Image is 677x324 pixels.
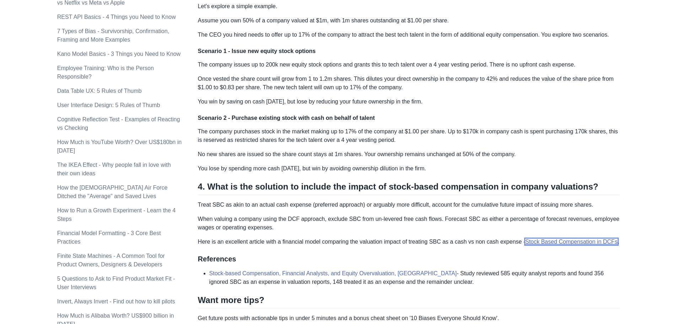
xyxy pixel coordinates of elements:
[198,215,620,232] p: When valuing a company using the DCF approach, exclude SBC from un-levered free cash flows. Forec...
[57,28,169,43] a: 7 Types of Bias - Survivorship, Confirmation, Framing and More Examples
[525,239,618,245] a: Stock Based Compensation in DCFs
[57,139,182,154] a: How Much is YouTube Worth? Over US$180bn in [DATE]
[57,207,176,222] a: How to Run a Growth Experiment - Learn the 4 Steps
[209,269,620,286] li: - Study reviewed 585 equity analyst reports and found 356 ignored SBC as an expense in valuation ...
[57,102,160,108] a: User Interface Design: 5 Rules of Thumb
[198,314,620,323] p: Get future posts with actionable tips in under 5 minutes and a bonus cheat sheet on '10 Biases Ev...
[198,127,620,144] p: The company purchases stock in the market making up to 17% of the company at $1.00 per share. Up ...
[198,295,620,308] h2: Want more tips?
[57,14,176,20] a: REST API Basics - 4 Things you Need to Know
[198,60,620,69] p: The company issues up to 200k new equity stock options and grants this to tech talent over a 4 ye...
[198,16,620,25] p: Assume you own 50% of a company valued at $1m, with 1m shares outstanding at $1.00 per share.
[57,116,180,131] a: Cognitive Reflection Test - Examples of Reacting vs Checking
[57,253,165,267] a: Finite State Machines - A Common Tool for Product Owners, Designers & Developers
[198,97,620,106] p: You win by saving on cash [DATE], but lose by reducing your future ownership in the firm.
[57,185,168,199] a: How the [DEMOGRAPHIC_DATA] Air Force Ditched the "Average" and Saved Lives
[209,270,457,276] a: Stock-based Compensation, Financial Analysts, and Equity Overvaluation, [GEOGRAPHIC_DATA]
[198,75,620,92] p: Once vested the share count will grow from 1 to 1.2m shares. This dilutes your direct ownership i...
[198,48,620,55] h4: Scenario 1 - Issue new equity stock options
[198,255,620,264] h3: References
[57,65,154,80] a: Employee Training: Who is the Person Responsible?
[198,201,620,209] p: Treat SBC as akin to an actual cash expense (preferred approach) or arguably more difficult, acco...
[198,31,620,39] p: The CEO you hired needs to offer up to 17% of the company to attract the best tech talent in the ...
[198,164,620,173] p: You lose by spending more cash [DATE], but win by avoiding ownership dilution in the firm.
[57,276,175,290] a: 5 Questions to Ask to Find Product Market Fit - User Interviews
[57,162,171,176] a: The IKEA Effect - Why people fall in love with their own ideas
[198,115,620,122] h4: Scenario 2 - Purchase existing stock with cash on behalf of talent
[198,238,620,246] p: Here is an excellent article with a financial model comparing the valuation impact of treating SB...
[198,2,620,11] p: Let's explore a simple example.
[198,150,620,159] p: No new shares are issued so the share count stays at 1m shares. Your ownership remains unchanged ...
[57,51,181,57] a: Kano Model Basics - 3 Things you Need to Know
[57,298,175,304] a: Invert, Always Invert - Find out how to kill pilots
[57,88,142,94] a: Data Table UX: 5 Rules of Thumb
[57,230,161,245] a: Financial Model Formatting - 3 Core Best Practices
[198,181,620,195] h2: 4. What is the solution to include the impact of stock-based compensation in company valuations?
